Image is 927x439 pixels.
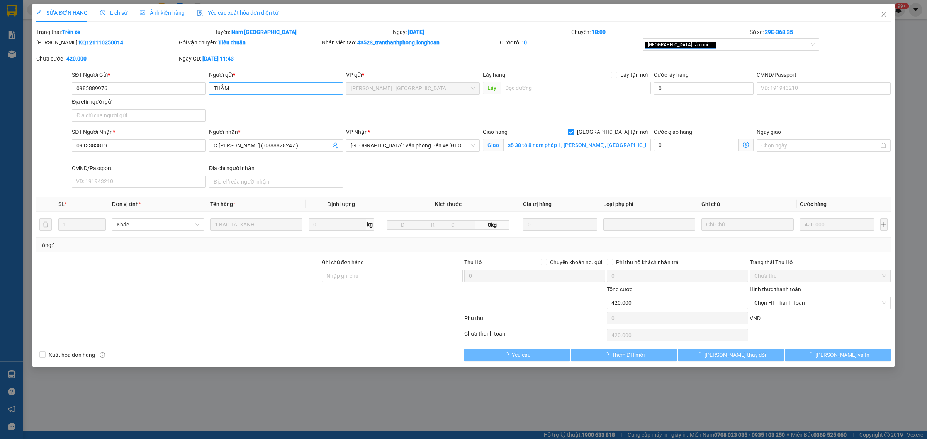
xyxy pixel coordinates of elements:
[392,28,570,36] div: Ngày:
[754,270,886,282] span: Chưa thu
[696,352,705,357] span: loading
[209,164,343,172] div: Địa chỉ người nhận
[750,258,891,267] div: Trạng thái Thu Hộ
[79,39,123,46] b: KQ121110250014
[654,72,689,78] label: Cước lấy hàng
[613,258,682,267] span: Phí thu hộ khách nhận trả
[214,28,392,36] div: Tuyến:
[366,218,374,231] span: kg
[218,39,246,46] b: Tiêu chuẩn
[140,10,145,15] span: picture
[117,219,199,230] span: Khác
[346,71,480,79] div: VP gửi
[46,351,98,359] span: Xuất hóa đơn hàng
[592,29,606,35] b: 18:00
[36,28,214,36] div: Trạng thái:
[743,142,749,148] span: dollar-circle
[39,218,52,231] button: delete
[654,129,692,135] label: Cước giao hàng
[757,71,891,79] div: CMND/Passport
[571,349,677,361] button: Thêm ĐH mới
[72,109,206,122] input: Địa chỉ của người gửi
[179,38,320,47] div: Gói vận chuyển:
[483,82,501,94] span: Lấy
[570,28,749,36] div: Chuyến:
[322,259,364,265] label: Ghi chú đơn hàng
[435,201,462,207] span: Kích thước
[761,141,879,150] input: Ngày giao
[815,351,869,359] span: [PERSON_NAME] và In
[500,38,641,47] div: Cước rồi :
[701,218,793,231] input: Ghi Chú
[600,197,698,212] th: Loại phụ phí
[463,329,606,343] div: Chưa thanh toán
[873,4,895,25] button: Close
[785,349,891,361] button: [PERSON_NAME] và In
[750,286,801,292] label: Hình thức thanh toán
[332,142,338,149] span: user-add
[448,220,476,230] input: C
[210,201,235,207] span: Tên hàng
[475,220,509,230] span: 0kg
[209,176,343,188] input: Địa chỉ của người nhận
[483,139,503,151] span: Giao
[36,10,42,15] span: edit
[523,201,552,207] span: Giá trị hàng
[140,10,185,16] span: Ảnh kiện hàng
[72,128,206,136] div: SĐT Người Nhận
[754,297,886,309] span: Chọn HT Thanh Toán
[574,128,651,136] span: [GEOGRAPHIC_DATA] tận nơi
[880,218,888,231] button: plus
[100,352,105,358] span: info-circle
[463,314,606,328] div: Phụ thu
[749,28,891,36] div: Số xe:
[523,218,597,231] input: 0
[231,29,297,35] b: Nam [GEOGRAPHIC_DATA]
[112,201,141,207] span: Đơn vị tính
[100,10,105,15] span: clock-circle
[464,259,482,265] span: Thu Hộ
[179,54,320,63] div: Ngày GD:
[617,71,651,79] span: Lấy tận nơi
[698,197,796,212] th: Ghi chú
[501,82,651,94] input: Dọc đường
[39,241,358,249] div: Tổng: 1
[346,129,368,135] span: VP Nhận
[603,352,612,357] span: loading
[678,349,784,361] button: [PERSON_NAME] thay đổi
[36,38,177,47] div: [PERSON_NAME]:
[503,139,651,151] input: Giao tận nơi
[387,220,418,230] input: D
[197,10,203,16] img: icon
[464,349,570,361] button: Yêu cầu
[807,352,815,357] span: loading
[36,54,177,63] div: Chưa cước :
[58,201,65,207] span: SL
[709,43,713,47] span: close
[209,128,343,136] div: Người nhận
[328,201,355,207] span: Định lượng
[72,71,206,79] div: SĐT Người Gửi
[210,218,302,231] input: VD: Bàn, Ghế
[503,352,512,357] span: loading
[357,39,440,46] b: 43523_tranthanhphong.longhoan
[607,286,632,292] span: Tổng cước
[645,42,716,49] span: [GEOGRAPHIC_DATA] tận nơi
[100,10,127,16] span: Lịch sử
[483,129,508,135] span: Giao hàng
[881,11,887,17] span: close
[209,71,343,79] div: Người gửi
[62,29,80,35] b: Trên xe
[750,315,761,321] span: VND
[765,29,793,35] b: 29E-368.35
[654,82,754,95] input: Cước lấy hàng
[547,258,605,267] span: Chuyển khoản ng. gửi
[322,38,499,47] div: Nhân viên tạo:
[612,351,645,359] span: Thêm ĐH mới
[72,164,206,172] div: CMND/Passport
[705,351,766,359] span: [PERSON_NAME] thay đổi
[800,201,827,207] span: Cước hàng
[202,56,234,62] b: [DATE] 11:43
[351,83,475,94] span: Hồ Chí Minh : Kho Quận 12
[524,39,527,46] b: 0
